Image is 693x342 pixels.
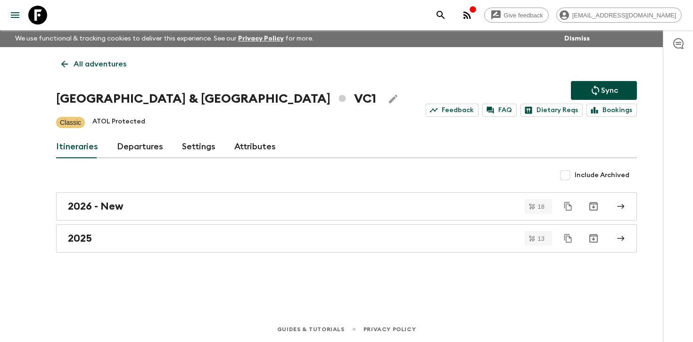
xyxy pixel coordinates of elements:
h2: 2026 - New [68,200,124,212]
span: [EMAIL_ADDRESS][DOMAIN_NAME] [567,12,681,19]
a: Guides & Tutorials [277,324,345,334]
a: Privacy Policy [363,324,416,334]
p: ATOL Protected [92,117,145,128]
a: Departures [117,136,163,158]
button: Sync adventure departures to the booking engine [571,81,637,100]
a: Dietary Reqs [520,104,583,117]
a: Itineraries [56,136,98,158]
button: Dismiss [562,32,592,45]
a: Give feedback [484,8,549,23]
a: All adventures [56,55,132,73]
p: Classic [60,118,81,127]
p: We use functional & tracking cookies to deliver this experience. See our for more. [11,30,317,47]
div: [EMAIL_ADDRESS][DOMAIN_NAME] [556,8,682,23]
span: 13 [532,236,550,242]
button: Edit Adventure Title [384,90,403,108]
a: Settings [182,136,215,158]
span: Include Archived [575,171,629,180]
a: Privacy Policy [238,35,284,42]
p: Sync [601,85,618,96]
h2: 2025 [68,232,92,244]
a: Feedback [426,104,478,117]
button: Duplicate [560,198,577,215]
button: Archive [584,229,603,248]
a: 2026 - New [56,192,637,220]
button: Duplicate [560,230,577,247]
button: Archive [584,197,603,216]
button: menu [6,6,25,24]
a: 2025 [56,224,637,252]
p: All adventures [74,58,126,70]
button: search adventures [431,6,450,24]
span: Give feedback [499,12,548,19]
h1: [GEOGRAPHIC_DATA] & [GEOGRAPHIC_DATA] VC1 [56,90,376,108]
a: Attributes [234,136,276,158]
span: 18 [532,204,550,210]
a: Bookings [586,104,637,117]
a: FAQ [482,104,517,117]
